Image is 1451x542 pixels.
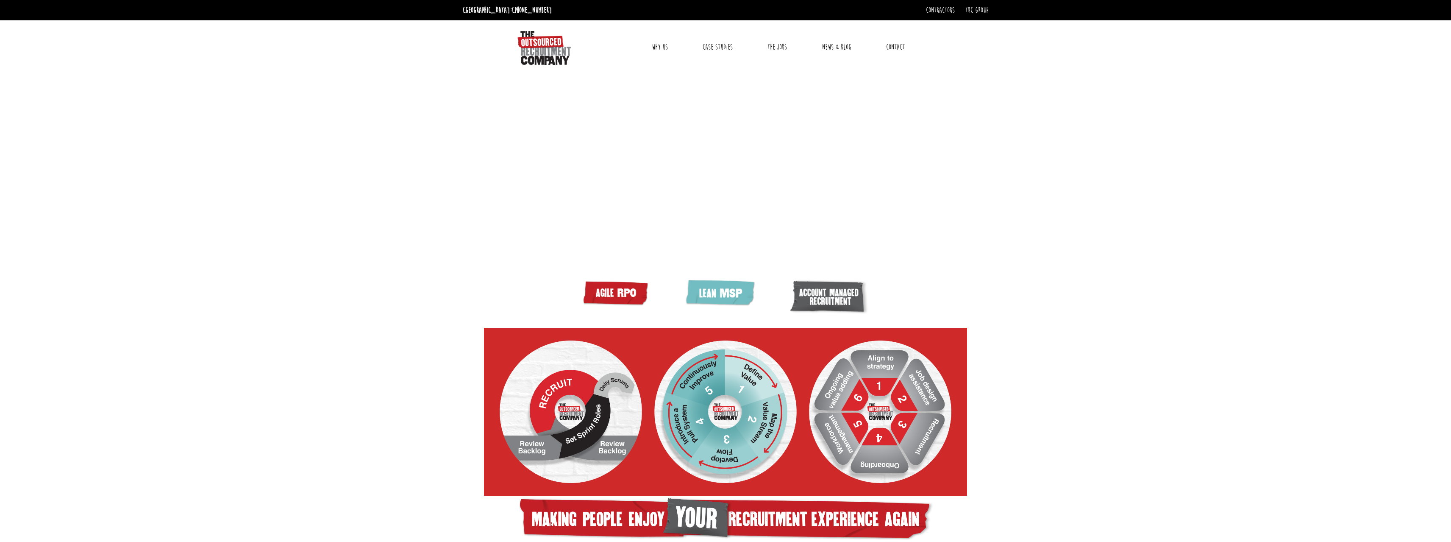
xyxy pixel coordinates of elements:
a: TRC Group [965,6,988,15]
a: News & Blog [816,36,858,58]
img: Account managed recruitment [789,279,870,316]
a: [PHONE_NUMBER] [512,6,552,15]
a: Contractors [926,6,955,15]
a: Case Studies [696,36,739,58]
img: lean MSP [683,279,759,308]
a: Why Us [645,36,674,58]
img: Lean MSP [654,341,797,483]
a: The Jobs [761,36,793,58]
img: Account Managed Recruitment [809,341,951,483]
img: Agile RPO [581,279,653,307]
img: The Outsourced Recruitment Company [517,31,571,65]
li: [GEOGRAPHIC_DATA]: [461,3,554,17]
a: Contact [880,36,911,58]
img: Agile RPO [500,341,642,483]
